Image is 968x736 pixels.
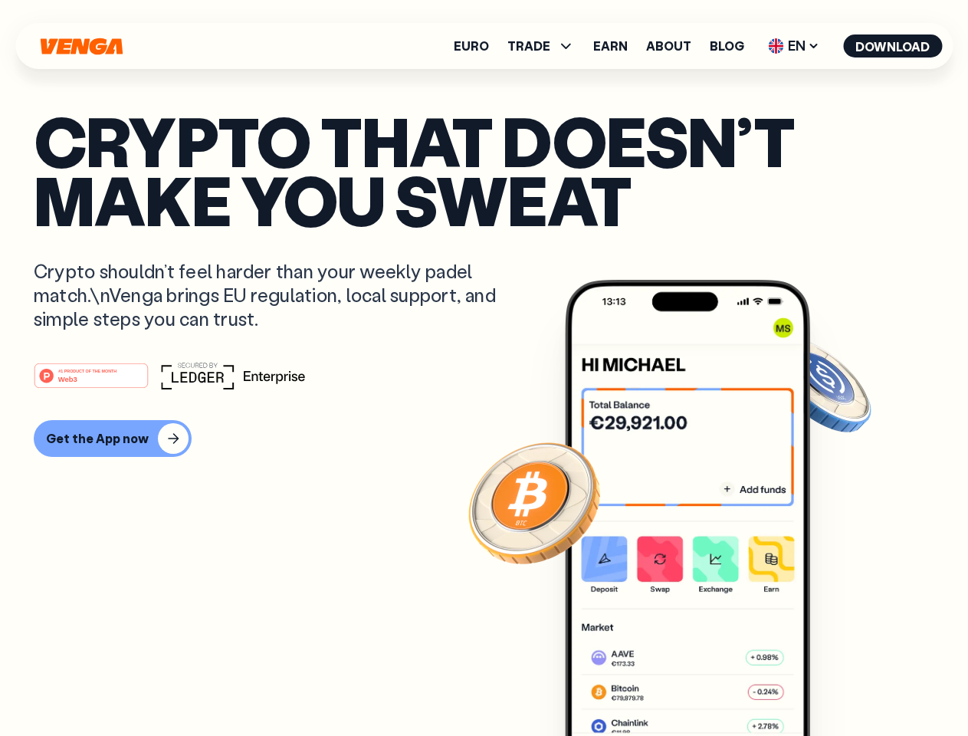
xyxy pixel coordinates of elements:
span: TRADE [507,37,575,55]
a: Blog [710,40,744,52]
img: Bitcoin [465,433,603,571]
span: EN [763,34,825,58]
a: About [646,40,691,52]
img: flag-uk [768,38,783,54]
button: Download [843,34,942,58]
p: Crypto shouldn’t feel harder than your weekly padel match.\nVenga brings EU regulation, local sup... [34,259,518,331]
svg: Home [38,38,124,55]
a: Get the App now [34,420,934,457]
img: USDC coin [764,330,874,440]
tspan: Web3 [58,374,77,383]
a: #1 PRODUCT OF THE MONTHWeb3 [34,372,149,392]
div: Get the App now [46,431,149,446]
a: Euro [454,40,489,52]
a: Earn [593,40,628,52]
p: Crypto that doesn’t make you sweat [34,111,934,228]
button: Get the App now [34,420,192,457]
span: TRADE [507,40,550,52]
tspan: #1 PRODUCT OF THE MONTH [58,368,116,373]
